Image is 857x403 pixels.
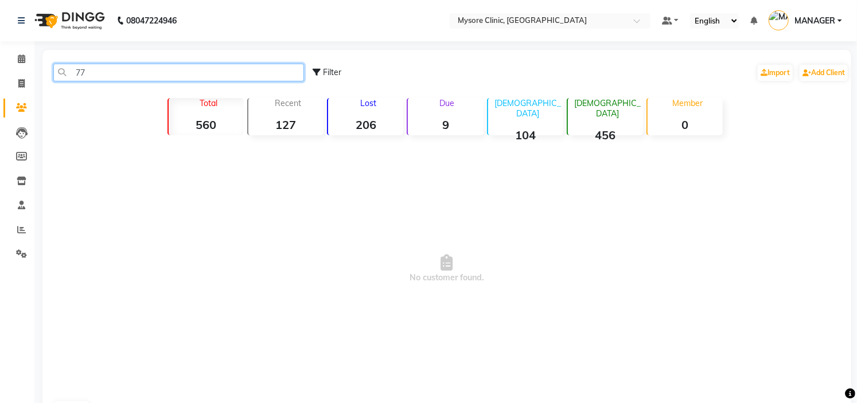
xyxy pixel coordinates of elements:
[493,98,563,119] p: [DEMOGRAPHIC_DATA]
[248,118,324,132] strong: 127
[800,65,848,81] a: Add Client
[488,128,563,142] strong: 104
[410,98,483,108] p: Due
[323,67,341,77] span: Filter
[173,98,244,108] p: Total
[408,118,483,132] strong: 9
[253,98,324,108] p: Recent
[568,128,643,142] strong: 456
[333,98,403,108] p: Lost
[769,10,789,30] img: MANAGER
[169,118,244,132] strong: 560
[53,64,304,81] input: Search by Name/Mobile/Email/Code
[328,118,403,132] strong: 206
[648,118,723,132] strong: 0
[572,98,643,119] p: [DEMOGRAPHIC_DATA]
[794,15,835,27] span: MANAGER
[42,140,851,398] span: No customer found.
[29,5,108,37] img: logo
[126,5,177,37] b: 08047224946
[652,98,723,108] p: Member
[758,65,793,81] a: Import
